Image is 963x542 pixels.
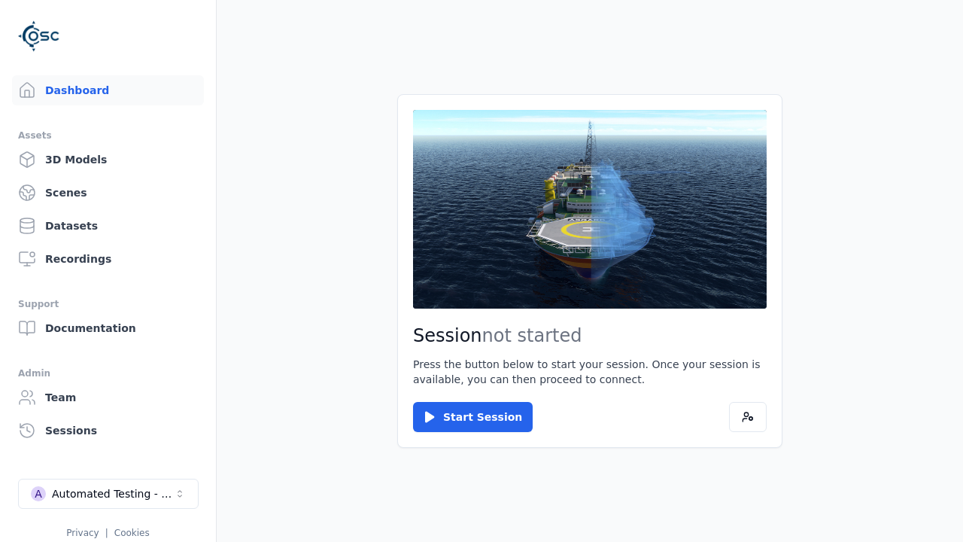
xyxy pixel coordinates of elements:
a: 3D Models [12,145,204,175]
div: Assets [18,126,198,145]
a: Recordings [12,244,204,274]
button: Select a workspace [18,479,199,509]
div: Admin [18,364,198,382]
a: Cookies [114,528,150,538]
a: Dashboard [12,75,204,105]
div: A [31,486,46,501]
a: Documentation [12,313,204,343]
h2: Session [413,324,767,348]
a: Datasets [12,211,204,241]
div: Support [18,295,198,313]
a: Scenes [12,178,204,208]
a: Team [12,382,204,413]
button: Start Session [413,402,533,432]
p: Press the button below to start your session. Once your session is available, you can then procee... [413,357,767,387]
span: | [105,528,108,538]
div: Automated Testing - Playwright [52,486,174,501]
span: not started [482,325,582,346]
a: Sessions [12,416,204,446]
a: Privacy [66,528,99,538]
img: Logo [18,15,60,57]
